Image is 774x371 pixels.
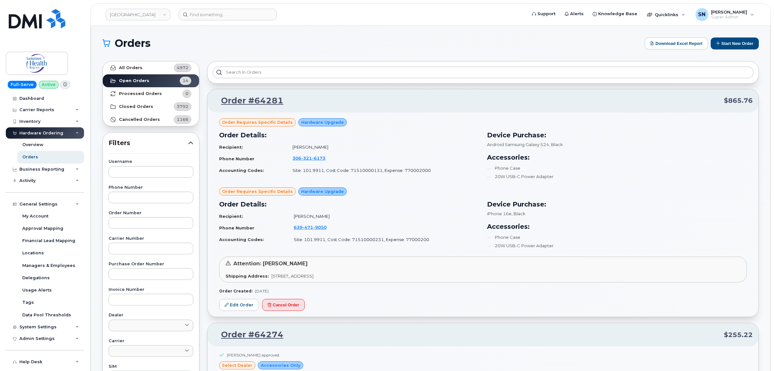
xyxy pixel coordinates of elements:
a: Cancelled Orders1166 [103,113,199,126]
h3: Accessories: [487,153,747,162]
button: Download Excel Report [645,37,708,49]
span: Hardware Upgrade [301,119,344,125]
strong: Phone Number [219,225,254,230]
span: 4972 [177,65,188,71]
span: $865.76 [724,96,753,105]
strong: Processed Orders [119,91,162,96]
span: 14 [183,78,188,84]
span: Accessories Only [261,362,300,368]
a: Order #64281 [213,95,283,107]
h3: Device Purchase: [487,130,747,140]
span: 639 [294,225,327,230]
span: 321 [301,155,312,161]
a: Edit Order [219,299,259,311]
label: Dealer [109,313,193,317]
span: , Black [512,211,525,216]
label: SIM [109,365,193,369]
td: [PERSON_NAME] [288,211,479,222]
label: Phone Number [109,185,193,190]
strong: Closed Orders [119,104,153,109]
div: [PERSON_NAME] approved [227,352,279,358]
span: Order requires Specific details [222,188,293,195]
iframe: Messenger Launcher [746,343,769,366]
span: [DATE] [255,289,269,293]
span: Filters [109,138,188,148]
span: 0 [186,90,188,97]
li: 20W USB-C Power Adapter [487,174,747,180]
label: Carrier Number [109,237,193,241]
td: [PERSON_NAME] [287,142,479,153]
strong: Open Orders [119,78,149,83]
span: 306 [292,155,325,161]
a: All Orders4972 [103,61,199,74]
span: 471 [302,225,313,230]
strong: Phone Number [219,156,254,161]
h3: Order Details: [219,199,479,209]
span: Order requires Specific details [222,119,293,125]
span: Attention: [PERSON_NAME] [233,260,308,267]
label: Carrier [109,339,193,343]
strong: Accounting Codes: [219,237,264,242]
label: Username [109,160,193,164]
span: Hardware Upgrade [301,188,344,195]
strong: Shipping Address: [226,273,269,279]
button: Cancel Order [262,299,305,311]
td: Site: 101.9911, Cost Code: 71510000131, Expense: 770002000 [287,165,479,176]
a: Open Orders14 [103,74,199,87]
span: select Dealer [222,362,252,368]
span: , Black [549,142,563,147]
li: Phone Case [487,234,747,240]
label: Invoice Number [109,288,193,292]
span: 6173 [312,155,325,161]
li: Phone Case [487,165,747,171]
strong: Order Created: [219,289,252,293]
strong: Cancelled Orders [119,117,160,122]
span: 3792 [177,103,188,110]
strong: All Orders [119,65,143,70]
label: Order Number [109,211,193,215]
label: Purchase Order Number [109,262,193,266]
strong: Recipient: [219,144,243,150]
a: Processed Orders0 [103,87,199,100]
td: Site: 101.9911, Cost Code: 71510000231, Expense: 77000200 [288,234,479,245]
h3: Order Details: [219,130,479,140]
h3: Accessories: [487,222,747,231]
button: Start New Order [711,37,759,49]
strong: Accounting Codes: [219,168,264,173]
input: Search in orders [213,67,753,78]
span: Orders [115,38,151,48]
li: 20W USB-C Power Adapter [487,243,747,249]
span: [STREET_ADDRESS] [271,273,313,279]
a: Order #64274 [213,329,283,341]
span: 9050 [313,225,327,230]
span: $255.22 [724,330,753,340]
span: 1166 [177,116,188,122]
a: Closed Orders3792 [103,100,199,113]
span: iPhone 16e [487,211,512,216]
strong: Recipient: [219,214,243,219]
a: 6394719050 [294,225,334,230]
h3: Device Purchase: [487,199,747,209]
a: 3063216173 [292,155,333,161]
span: Android Samsung Galaxy S24 [487,142,549,147]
